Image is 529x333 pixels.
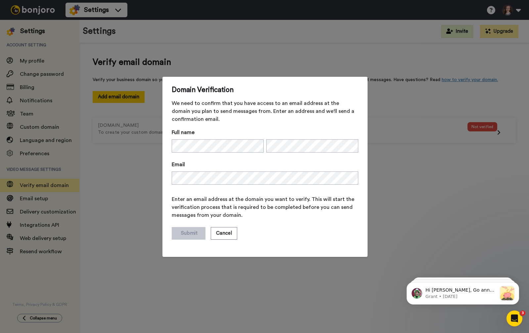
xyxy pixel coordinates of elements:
button: Cancel [211,227,237,240]
label: Email [172,161,358,168]
span: Enter an email address at the domain you want to verify. This will start the verification process... [172,195,358,219]
span: We need to confirm that you have access to an email address at the domain you plan to send messag... [172,99,358,123]
iframe: Intercom live chat [507,310,522,326]
span: Domain Verification [172,86,358,94]
p: Message from Grant, sent 206w ago [29,25,100,31]
span: 3 [520,310,525,316]
iframe: Intercom notifications message [397,269,529,315]
label: Full name [172,128,264,136]
span: Hi [PERSON_NAME], Go annual and save! Looks like you've been loving [PERSON_NAME] so I wanted to ... [29,19,100,103]
button: Submit [172,227,205,240]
